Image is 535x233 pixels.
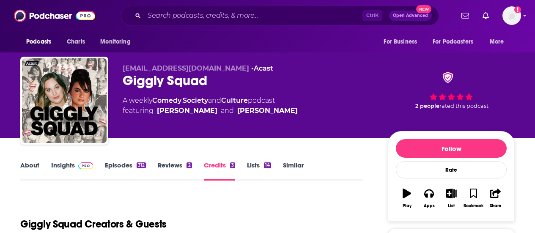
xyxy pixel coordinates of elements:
button: Share [485,183,507,214]
button: List [440,183,462,214]
button: Follow [396,139,507,158]
div: Search podcasts, credits, & more... [121,6,439,25]
div: 2 [187,162,192,168]
span: , [181,96,183,104]
button: open menu [484,34,515,50]
a: Credits3 [204,161,235,181]
a: Reviews2 [158,161,192,181]
a: InsightsPodchaser Pro [51,161,93,181]
a: Culture [221,96,248,104]
a: Episodes312 [105,161,146,181]
button: Show profile menu [502,6,521,25]
div: Rate [396,161,507,178]
a: Lists14 [247,161,271,181]
button: open menu [427,34,486,50]
a: Charts [61,34,90,50]
button: Bookmark [462,183,484,214]
span: • [251,64,273,72]
span: Logged in as josefine.kals [502,6,521,25]
button: Open AdvancedNew [389,11,432,21]
a: Paige DeSorbo [237,106,298,116]
a: Hannah Berner [157,106,217,116]
span: For Business [384,36,417,48]
span: and [221,106,234,116]
div: Apps [424,203,435,208]
div: verified Badge 2 peoplerated this podcast [388,64,515,117]
a: About [20,161,39,181]
svg: Add a profile image [514,6,521,13]
div: 3 [230,162,235,168]
div: List [448,203,455,208]
a: Acast [254,64,273,72]
div: 312 [137,162,146,168]
a: Comedy [152,96,181,104]
span: and [208,96,221,104]
button: open menu [94,34,141,50]
span: 2 people [415,103,439,109]
span: [EMAIL_ADDRESS][DOMAIN_NAME] [123,64,249,72]
div: Bookmark [464,203,483,208]
h1: Giggly Squad Creators & Guests [20,218,167,230]
div: Share [490,203,501,208]
span: New [416,5,431,13]
span: Ctrl K [362,10,382,21]
span: For Podcasters [433,36,473,48]
a: Show notifications dropdown [479,8,492,23]
img: Podchaser Pro [78,162,93,169]
span: Monitoring [100,36,130,48]
img: Giggly Squad [22,58,107,143]
span: rated this podcast [439,103,488,109]
button: open menu [20,34,62,50]
img: verified Badge [440,72,456,83]
span: Open Advanced [393,14,428,18]
img: Podchaser - Follow, Share and Rate Podcasts [14,8,95,24]
a: Show notifications dropdown [458,8,472,23]
button: Apps [418,183,440,214]
img: User Profile [502,6,521,25]
div: Play [403,203,412,208]
span: More [490,36,504,48]
div: 14 [264,162,271,168]
div: A weekly podcast [123,96,298,116]
span: featuring [123,106,298,116]
span: Podcasts [26,36,51,48]
button: open menu [378,34,428,50]
input: Search podcasts, credits, & more... [144,9,362,22]
a: Similar [283,161,304,181]
button: Play [396,183,418,214]
span: Charts [67,36,85,48]
a: Society [183,96,208,104]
